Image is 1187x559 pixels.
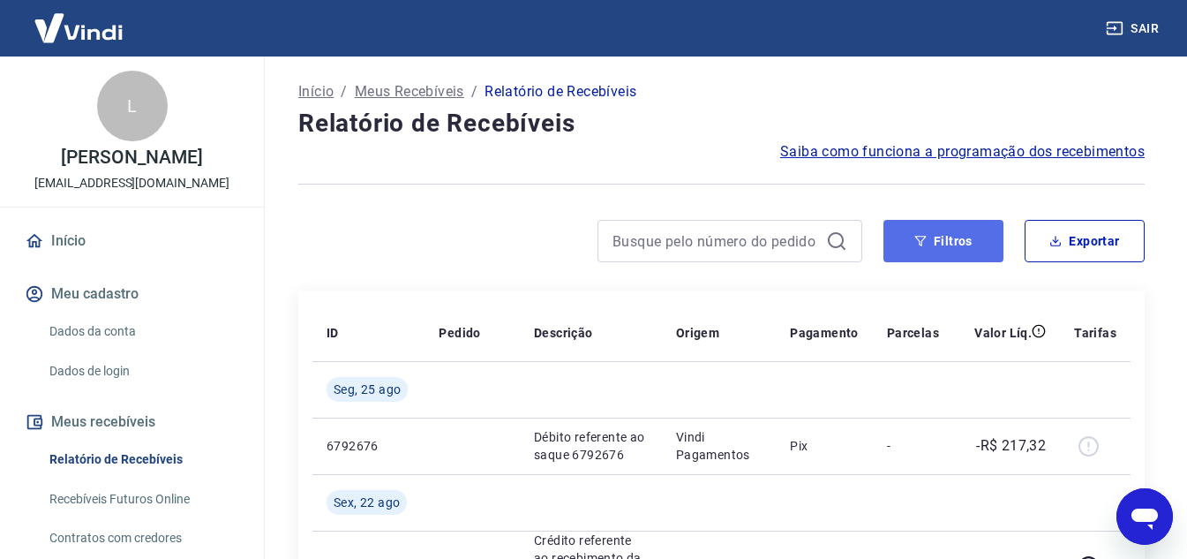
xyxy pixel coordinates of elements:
p: Tarifas [1074,324,1116,342]
p: / [471,81,477,102]
p: ID [327,324,339,342]
p: Pagamento [790,324,859,342]
p: Débito referente ao saque 6792676 [534,428,648,464]
p: Vindi Pagamentos [676,428,762,464]
p: Pix [790,437,859,455]
p: Relatório de Recebíveis [485,81,636,102]
p: [EMAIL_ADDRESS][DOMAIN_NAME] [34,174,229,193]
input: Busque pelo número do pedido [612,228,819,254]
p: - [887,437,939,455]
p: -R$ 217,32 [976,435,1046,457]
a: Relatório de Recebíveis [42,442,243,478]
a: Meus Recebíveis [355,81,464,102]
a: Recebíveis Futuros Online [42,481,243,517]
div: L [97,71,168,141]
a: Saiba como funciona a programação dos recebimentos [780,141,1145,162]
a: Dados de login [42,353,243,389]
button: Filtros [883,220,1003,262]
a: Início [21,222,243,261]
p: Parcelas [887,324,939,342]
span: Seg, 25 ago [334,381,401,398]
p: / [341,81,347,102]
button: Meus recebíveis [21,403,243,442]
h4: Relatório de Recebíveis [298,106,1145,141]
a: Contratos com credores [42,520,243,556]
button: Exportar [1025,220,1145,262]
p: [PERSON_NAME] [61,148,202,167]
a: Dados da conta [42,313,243,350]
span: Sex, 22 ago [334,494,400,511]
p: 6792676 [327,437,410,455]
p: Origem [676,324,719,342]
button: Meu cadastro [21,275,243,313]
p: Pedido [439,324,480,342]
a: Início [298,81,334,102]
p: Valor Líq. [974,324,1032,342]
img: Vindi [21,1,136,55]
p: Descrição [534,324,593,342]
iframe: Botão para abrir a janela de mensagens [1116,488,1173,545]
button: Sair [1102,12,1166,45]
